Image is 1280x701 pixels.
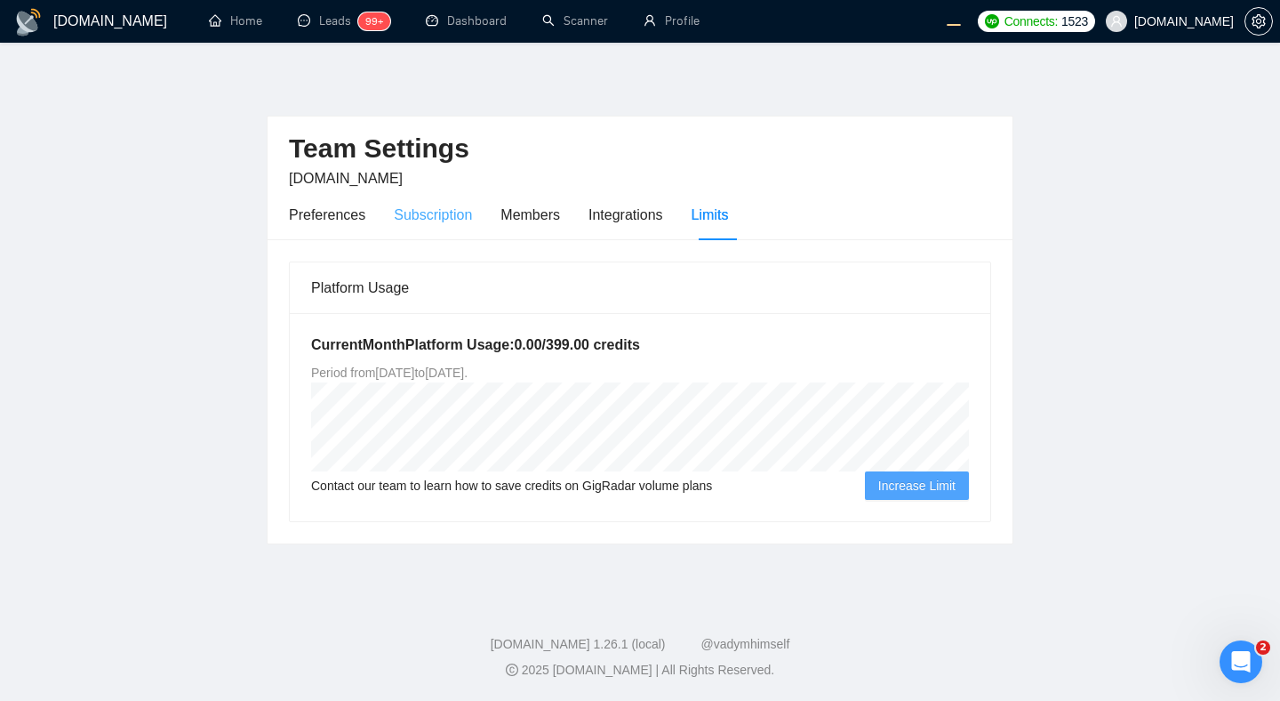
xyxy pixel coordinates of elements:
[311,262,969,313] div: Platform Usage
[491,637,666,651] a: [DOMAIN_NAME] 1.26.1 (local)
[1244,7,1273,36] button: setting
[865,471,969,500] button: Increase Limit
[506,664,518,676] span: copyright
[1244,14,1273,28] a: setting
[298,13,390,28] a: messageLeads99+
[311,366,468,380] span: Period from [DATE] to [DATE] .
[878,476,956,496] span: Increase Limit
[1004,12,1058,31] span: Connects:
[985,14,999,28] img: upwork-logo.png
[1245,14,1272,28] span: setting
[701,637,790,651] a: @vadymhimself
[311,334,969,356] h5: Current Month Platform Usage: 0.00 / 399.00 credits
[358,12,390,30] sup: 99+
[588,204,663,226] div: Integrations
[1220,641,1262,683] iframe: Intercom live chat
[14,8,43,36] img: logo
[644,13,700,28] a: userProfile
[426,13,507,28] a: dashboardDashboard
[1110,15,1123,28] span: user
[542,13,608,28] a: searchScanner
[311,476,712,496] span: Contact our team to learn how to save credits on GigRadar volume plans
[500,204,560,226] div: Members
[394,204,472,226] div: Subscription
[1061,12,1088,31] span: 1523
[14,661,1266,680] div: 2025 [DOMAIN_NAME] | All Rights Reserved.
[1256,641,1270,655] span: 2
[289,204,365,226] div: Preferences
[289,171,403,186] span: [DOMAIN_NAME]
[692,204,729,226] div: Limits
[289,131,991,167] h2: Team Settings
[209,13,262,28] a: homeHome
